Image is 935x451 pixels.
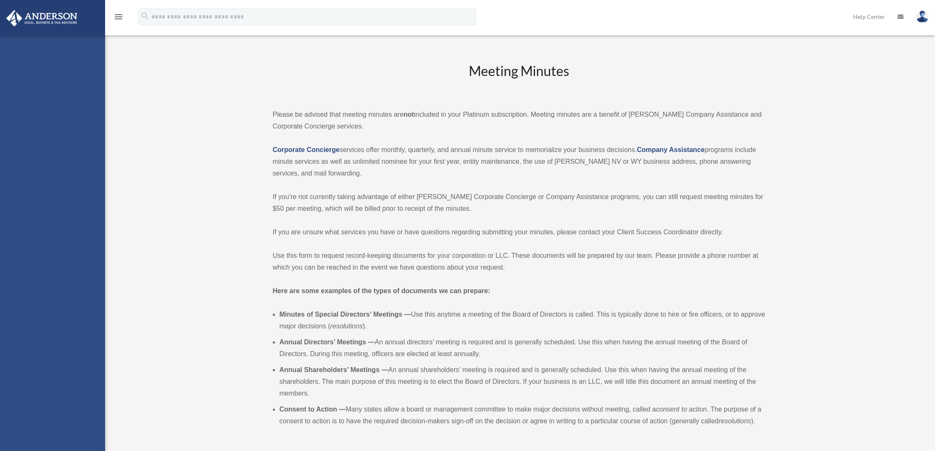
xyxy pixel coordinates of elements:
[273,109,766,132] p: Please be advised that meeting minutes are included in your Platinum subscription. Meeting minute...
[280,336,766,360] li: An annual directors’ meeting is required and is generally scheduled. Use this when having the ann...
[273,226,766,238] p: If you are unsure what services you have or have questions regarding submitting your minutes, ple...
[280,311,411,318] b: Minutes of Special Directors’ Meetings —
[273,146,340,153] a: Corporate Concierge
[637,146,705,153] a: Company Assistance
[273,287,491,294] strong: Here are some examples of the types of documents we can prepare:
[280,309,766,332] li: Use this anytime a meeting of the Board of Directors is called. This is typically done to hire or...
[718,417,751,425] em: resolutions
[273,250,766,273] p: Use this form to request record-keeping documents for your corporation or LLC. These documents wi...
[280,366,388,373] b: Annual Shareholders’ Meetings —
[916,10,929,23] img: User Pic
[330,323,362,330] em: resolutions
[273,144,766,179] p: services offer monthly, quarterly, and annual minute service to memorialize your business decisio...
[114,12,124,22] i: menu
[273,62,766,97] h2: Meeting Minutes
[280,338,375,346] b: Annual Directors’ Meetings —
[140,11,150,21] i: search
[656,406,687,413] em: consent to
[280,364,766,399] li: An annual shareholders’ meeting is required and is generally scheduled. Use this when having the ...
[404,111,414,118] strong: not
[273,191,766,215] p: If you’re not currently taking advantage of either [PERSON_NAME] Corporate Concierge or Company A...
[280,406,346,413] b: Consent to Action —
[280,404,766,427] li: Many states allow a board or management committee to make major decisions without meeting, called...
[114,15,124,22] a: menu
[4,10,80,26] img: Anderson Advisors Platinum Portal
[689,406,707,413] em: action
